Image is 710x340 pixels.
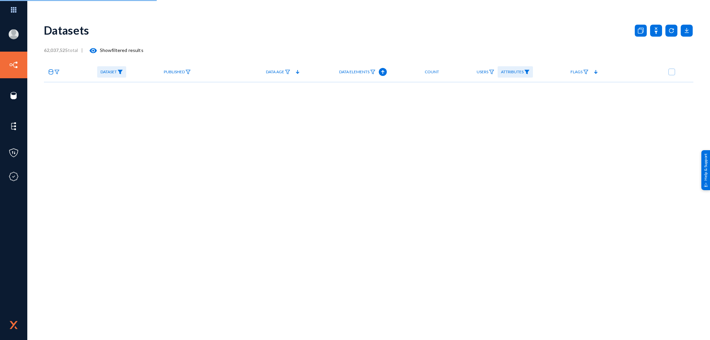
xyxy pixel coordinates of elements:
[44,47,68,53] b: 62,037,525
[701,150,710,190] div: Help & Support
[9,60,19,70] img: icon-inventory.svg
[54,70,60,74] img: icon-filter.svg
[425,70,439,74] span: Count
[285,70,290,74] img: icon-filter.svg
[9,29,19,39] img: blank-profile-picture.png
[81,47,83,53] span: |
[571,70,583,74] span: Flags
[501,70,524,74] span: Attributes
[44,23,89,37] div: Datasets
[477,70,488,74] span: Users
[164,70,185,74] span: Published
[9,91,19,101] img: icon-sources.svg
[89,47,97,55] mat-icon: visibility
[97,66,126,78] a: Dataset
[567,66,592,78] a: Flags
[473,66,498,78] a: Users
[118,70,123,74] img: icon-filter-filled.svg
[160,66,194,78] a: Published
[101,70,117,74] span: Dataset
[704,182,708,187] img: help_support.svg
[583,70,589,74] img: icon-filter.svg
[9,171,19,181] img: icon-compliance.svg
[44,47,81,53] span: total
[524,70,530,74] img: icon-filter-filled.svg
[83,47,143,53] span: Show filtered results
[185,70,191,74] img: icon-filter.svg
[489,70,494,74] img: icon-filter.svg
[4,3,24,17] img: app launcher
[339,70,369,74] span: Data Elements
[370,70,375,74] img: icon-filter.svg
[498,66,533,78] a: Attributes
[9,121,19,131] img: icon-elements.svg
[263,66,294,78] a: Data Age
[336,66,379,78] a: Data Elements
[9,148,19,158] img: icon-policies.svg
[266,70,284,74] span: Data Age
